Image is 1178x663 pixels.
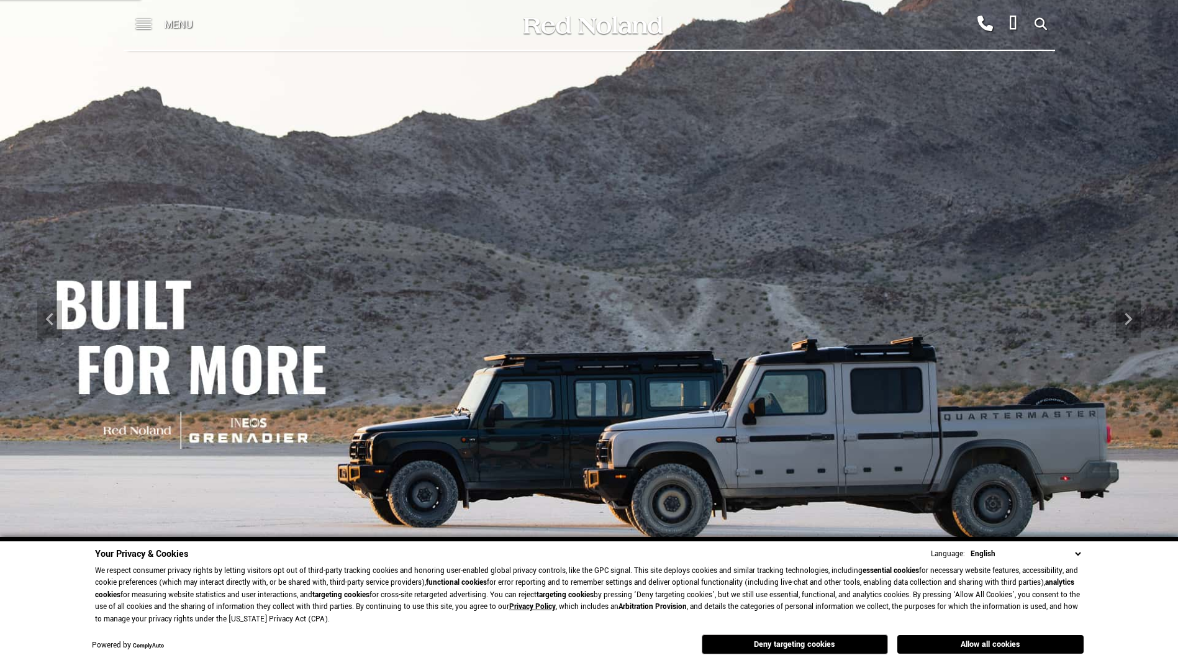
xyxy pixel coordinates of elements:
strong: targeting cookies [537,590,594,600]
span: Your Privacy & Cookies [95,548,188,561]
strong: targeting cookies [312,590,369,600]
div: Language: [931,550,965,558]
strong: Arbitration Provision [618,602,687,612]
button: Deny targeting cookies [702,634,888,654]
strong: functional cookies [426,577,487,588]
button: Allow all cookies [897,635,1084,654]
a: Privacy Policy [509,602,556,612]
strong: analytics cookies [95,577,1074,600]
strong: essential cookies [863,566,919,576]
div: Previous [37,300,62,338]
p: We respect consumer privacy rights by letting visitors opt out of third-party tracking cookies an... [95,565,1084,626]
a: ComplyAuto [133,642,164,650]
div: Powered by [92,642,164,650]
img: Red Noland Auto Group [521,14,664,36]
select: Language Select [967,548,1084,561]
div: Next [1116,300,1141,338]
